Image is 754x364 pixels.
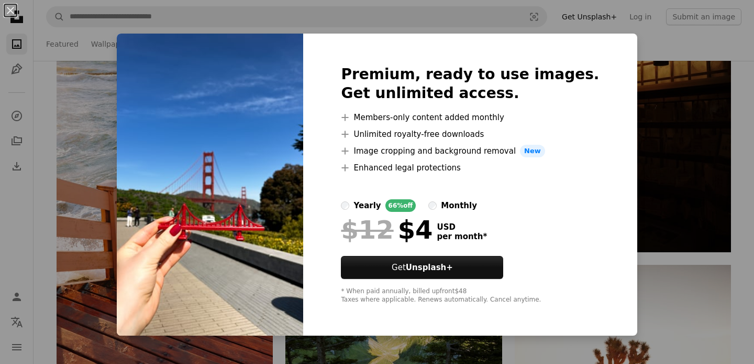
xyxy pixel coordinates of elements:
span: per month * [437,232,487,241]
span: USD [437,222,487,232]
div: $4 [341,216,433,243]
input: yearly66%off [341,201,349,210]
h2: Premium, ready to use images. Get unlimited access. [341,65,599,103]
img: premium_photo-1752774251393-c5324e43aace [117,34,303,336]
div: * When paid annually, billed upfront $48 Taxes where applicable. Renews automatically. Cancel any... [341,287,599,304]
span: New [520,145,545,157]
li: Members-only content added monthly [341,111,599,124]
button: GetUnsplash+ [341,256,503,279]
li: Enhanced legal protections [341,162,599,174]
span: $12 [341,216,393,243]
strong: Unsplash+ [406,263,453,272]
div: monthly [441,199,477,212]
li: Unlimited royalty-free downloads [341,128,599,141]
li: Image cropping and background removal [341,145,599,157]
div: yearly [353,199,381,212]
input: monthly [428,201,437,210]
div: 66% off [385,199,416,212]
